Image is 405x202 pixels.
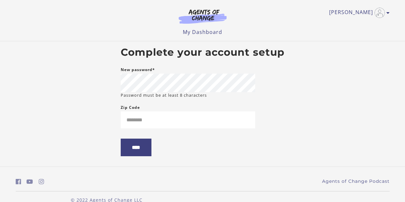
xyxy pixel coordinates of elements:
a: https://www.instagram.com/agentsofchangeprep/ (Open in a new window) [39,177,44,186]
i: https://www.facebook.com/groups/aswbtestprep (Open in a new window) [16,179,21,185]
h2: Complete your account setup [121,46,285,59]
a: https://www.facebook.com/groups/aswbtestprep (Open in a new window) [16,177,21,186]
img: Agents of Change Logo [172,9,233,24]
a: Toggle menu [329,8,386,18]
i: https://www.instagram.com/agentsofchangeprep/ (Open in a new window) [39,179,44,185]
a: https://www.youtube.com/c/AgentsofChangeTestPrepbyMeaganMitchell (Open in a new window) [27,177,33,186]
label: Zip Code [121,104,140,111]
small: Password must be at least 8 characters [121,92,207,98]
a: My Dashboard [183,28,222,36]
label: New password* [121,66,155,74]
a: Agents of Change Podcast [322,178,390,185]
i: https://www.youtube.com/c/AgentsofChangeTestPrepbyMeaganMitchell (Open in a new window) [27,179,33,185]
